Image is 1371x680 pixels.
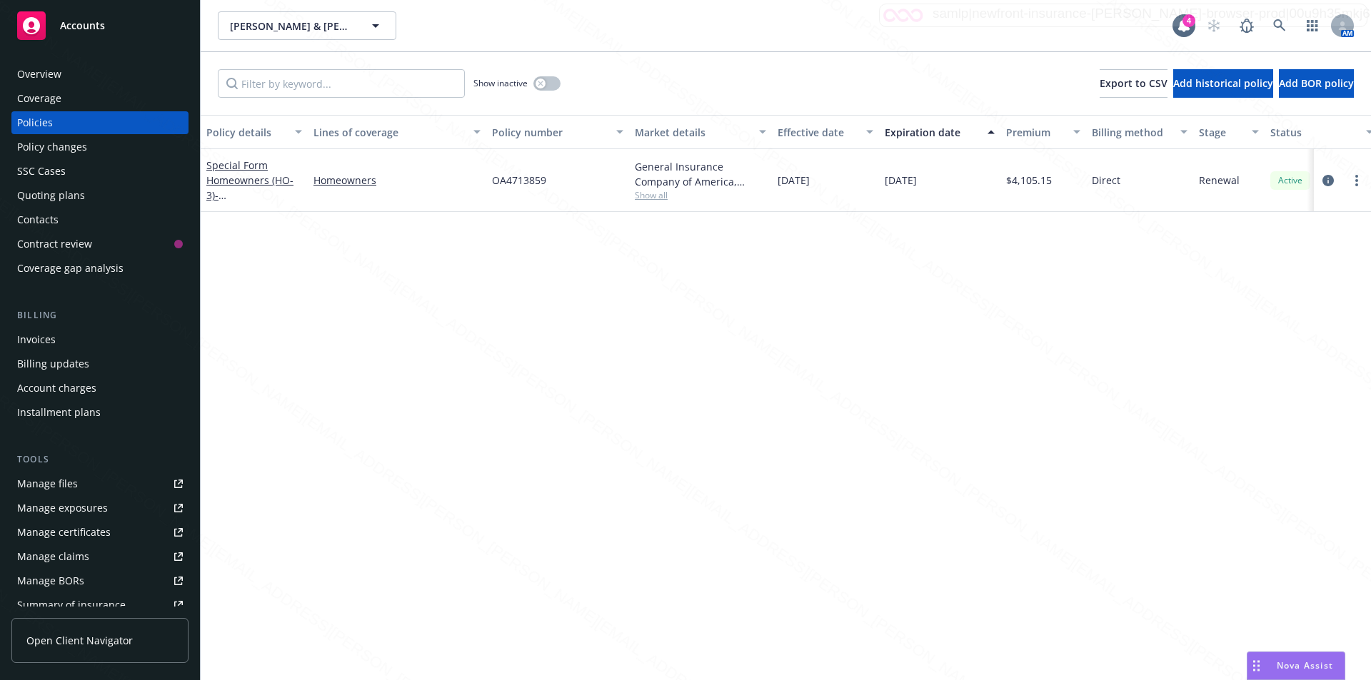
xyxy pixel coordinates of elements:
[879,115,1000,149] button: Expiration date
[17,521,111,544] div: Manage certificates
[1276,174,1305,187] span: Active
[1277,659,1333,671] span: Nova Assist
[17,136,87,158] div: Policy changes
[885,125,979,140] div: Expiration date
[218,69,465,98] input: Filter by keyword...
[17,257,124,280] div: Coverage gap analysis
[1247,652,1265,679] div: Drag to move
[1199,125,1243,140] div: Stage
[206,125,286,140] div: Policy details
[11,136,189,158] a: Policy changes
[17,111,53,134] div: Policies
[11,569,189,592] a: Manage BORs
[635,159,766,189] div: General Insurance Company of America, Safeco Insurance (Liberty Mutual)
[1100,76,1167,90] span: Export to CSV
[11,6,189,46] a: Accounts
[1279,76,1354,90] span: Add BOR policy
[11,545,189,568] a: Manage claims
[772,115,879,149] button: Effective date
[17,63,61,86] div: Overview
[17,352,89,375] div: Billing updates
[1247,651,1345,680] button: Nova Assist
[629,115,772,149] button: Market details
[492,125,608,140] div: Policy number
[1006,173,1052,188] span: $4,105.15
[1232,11,1261,40] a: Report a Bug
[230,19,353,34] span: [PERSON_NAME] & [PERSON_NAME]
[11,184,189,207] a: Quoting plans
[11,308,189,323] div: Billing
[1182,14,1195,27] div: 4
[206,158,297,217] a: Special Form Homeowners (HO-3)
[17,208,59,231] div: Contacts
[17,160,66,183] div: SSC Cases
[11,87,189,110] a: Coverage
[1320,172,1337,189] a: circleInformation
[885,173,917,188] span: [DATE]
[1092,173,1120,188] span: Direct
[778,173,810,188] span: [DATE]
[11,472,189,495] a: Manage files
[1173,76,1273,90] span: Add historical policy
[1193,115,1265,149] button: Stage
[473,77,528,89] span: Show inactive
[1199,173,1240,188] span: Renewal
[1298,11,1327,40] a: Switch app
[11,257,189,280] a: Coverage gap analysis
[1270,125,1357,140] div: Status
[11,328,189,351] a: Invoices
[1000,115,1086,149] button: Premium
[11,497,189,519] a: Manage exposures
[17,545,89,568] div: Manage claims
[1279,69,1354,98] button: Add BOR policy
[17,472,78,495] div: Manage files
[11,233,189,255] a: Contract review
[635,125,750,140] div: Market details
[17,497,108,519] div: Manage exposures
[1100,69,1167,98] button: Export to CSV
[11,401,189,424] a: Installment plans
[635,189,766,201] span: Show all
[17,569,84,592] div: Manage BORs
[11,452,189,467] div: Tools
[11,352,189,375] a: Billing updates
[17,594,126,616] div: Summary of insurance
[60,20,105,31] span: Accounts
[26,633,133,648] span: Open Client Navigator
[1086,115,1193,149] button: Billing method
[1265,11,1294,40] a: Search
[11,521,189,544] a: Manage certificates
[778,125,858,140] div: Effective date
[17,87,61,110] div: Coverage
[17,233,92,255] div: Contract review
[218,11,396,40] button: [PERSON_NAME] & [PERSON_NAME]
[11,594,189,616] a: Summary of insurance
[1006,125,1065,140] div: Premium
[201,115,308,149] button: Policy details
[308,115,486,149] button: Lines of coverage
[1200,11,1228,40] a: Start snowing
[11,111,189,134] a: Policies
[492,173,546,188] span: OA4713859
[1092,125,1172,140] div: Billing method
[11,63,189,86] a: Overview
[1348,172,1365,189] a: more
[486,115,629,149] button: Policy number
[17,328,56,351] div: Invoices
[11,208,189,231] a: Contacts
[1173,69,1273,98] button: Add historical policy
[17,377,96,400] div: Account charges
[11,377,189,400] a: Account charges
[17,184,85,207] div: Quoting plans
[11,160,189,183] a: SSC Cases
[313,173,481,188] a: Homeowners
[313,125,465,140] div: Lines of coverage
[17,401,101,424] div: Installment plans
